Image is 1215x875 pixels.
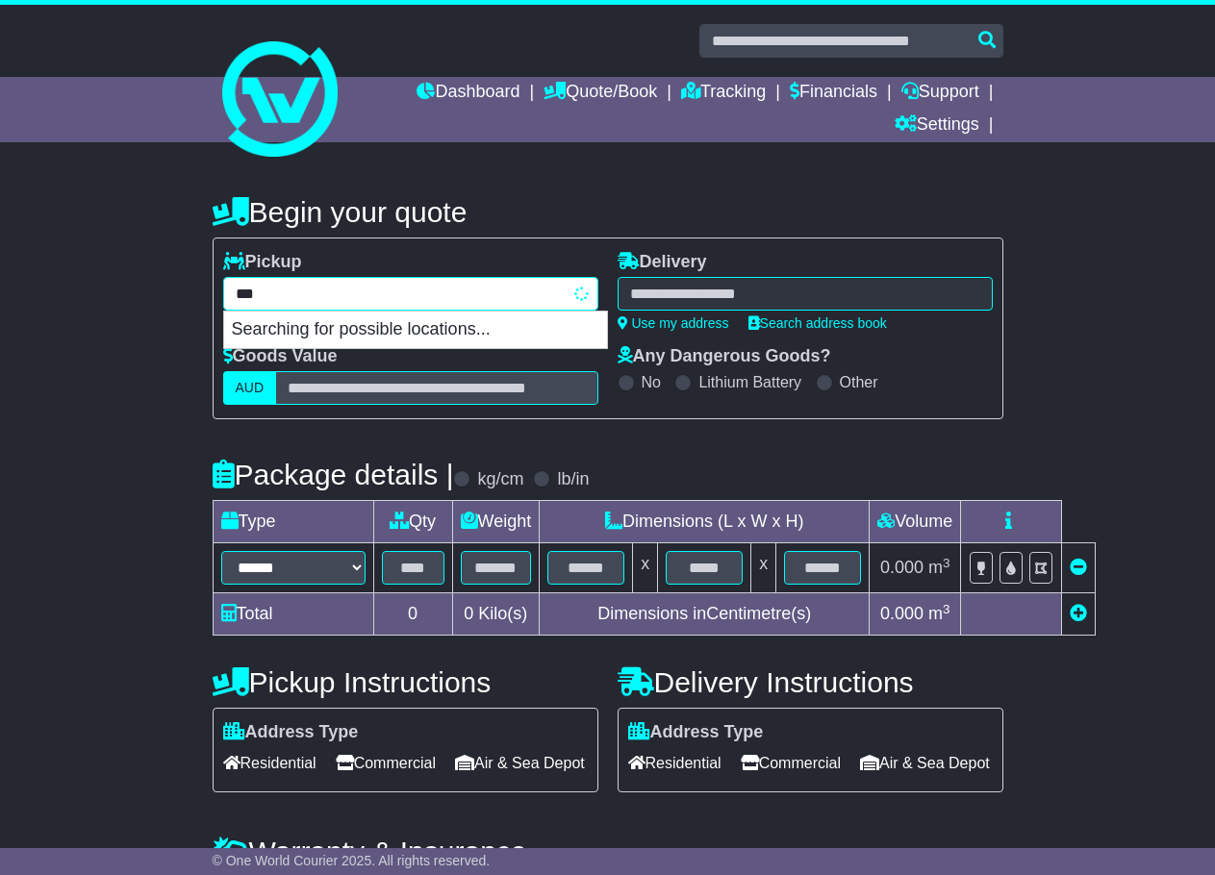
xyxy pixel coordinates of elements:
[895,110,979,142] a: Settings
[224,312,607,348] p: Searching for possible locations...
[223,277,598,311] typeahead: Please provide city
[223,346,338,367] label: Goods Value
[540,501,870,543] td: Dimensions (L x W x H)
[223,371,277,405] label: AUD
[618,315,729,331] a: Use my address
[943,602,950,616] sup: 3
[880,604,924,623] span: 0.000
[790,77,877,110] a: Financials
[698,373,801,391] label: Lithium Battery
[618,346,831,367] label: Any Dangerous Goods?
[928,558,950,577] span: m
[452,501,540,543] td: Weight
[213,501,373,543] td: Type
[336,748,436,778] span: Commercial
[417,77,519,110] a: Dashboard
[633,543,658,593] td: x
[642,373,661,391] label: No
[1070,604,1087,623] a: Add new item
[223,748,316,778] span: Residential
[840,373,878,391] label: Other
[213,196,1003,228] h4: Begin your quote
[557,469,589,490] label: lb/in
[860,748,990,778] span: Air & Sea Depot
[618,666,1003,698] h4: Delivery Instructions
[628,722,764,743] label: Address Type
[741,748,841,778] span: Commercial
[751,543,776,593] td: x
[544,77,657,110] a: Quote/Book
[213,853,491,868] span: © One World Courier 2025. All rights reserved.
[464,604,473,623] span: 0
[373,593,452,636] td: 0
[681,77,766,110] a: Tracking
[943,556,950,570] sup: 3
[213,593,373,636] td: Total
[223,252,302,273] label: Pickup
[618,252,707,273] label: Delivery
[452,593,540,636] td: Kilo(s)
[880,558,924,577] span: 0.000
[455,748,585,778] span: Air & Sea Depot
[477,469,523,490] label: kg/cm
[373,501,452,543] td: Qty
[213,666,598,698] h4: Pickup Instructions
[870,501,961,543] td: Volume
[628,748,721,778] span: Residential
[213,459,454,490] h4: Package details |
[901,77,979,110] a: Support
[213,836,1003,867] h4: Warranty & Insurance
[540,593,870,636] td: Dimensions in Centimetre(s)
[928,604,950,623] span: m
[223,722,359,743] label: Address Type
[1070,558,1087,577] a: Remove this item
[748,315,887,331] a: Search address book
